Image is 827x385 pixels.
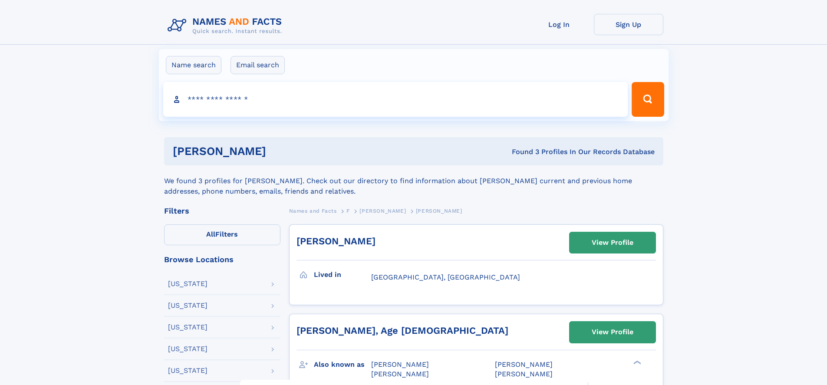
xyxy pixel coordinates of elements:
[206,230,215,238] span: All
[632,82,664,117] button: Search Button
[164,14,289,37] img: Logo Names and Facts
[371,370,429,378] span: [PERSON_NAME]
[495,370,553,378] span: [PERSON_NAME]
[346,205,350,216] a: F
[631,359,642,365] div: ❯
[173,146,389,157] h1: [PERSON_NAME]
[164,224,280,245] label: Filters
[297,236,376,247] a: [PERSON_NAME]
[592,233,633,253] div: View Profile
[168,367,208,374] div: [US_STATE]
[314,267,371,282] h3: Lived in
[168,280,208,287] div: [US_STATE]
[314,357,371,372] h3: Also known as
[168,302,208,309] div: [US_STATE]
[416,208,462,214] span: [PERSON_NAME]
[164,207,280,215] div: Filters
[164,165,663,197] div: We found 3 profiles for [PERSON_NAME]. Check out our directory to find information about [PERSON_...
[164,256,280,263] div: Browse Locations
[168,346,208,352] div: [US_STATE]
[389,147,655,157] div: Found 3 Profiles In Our Records Database
[495,360,553,369] span: [PERSON_NAME]
[570,232,656,253] a: View Profile
[371,360,429,369] span: [PERSON_NAME]
[371,273,520,281] span: [GEOGRAPHIC_DATA], [GEOGRAPHIC_DATA]
[297,325,508,336] a: [PERSON_NAME], Age [DEMOGRAPHIC_DATA]
[359,205,406,216] a: [PERSON_NAME]
[163,82,628,117] input: search input
[166,56,221,74] label: Name search
[289,205,337,216] a: Names and Facts
[524,14,594,35] a: Log In
[592,322,633,342] div: View Profile
[231,56,285,74] label: Email search
[359,208,406,214] span: [PERSON_NAME]
[168,324,208,331] div: [US_STATE]
[570,322,656,342] a: View Profile
[594,14,663,35] a: Sign Up
[346,208,350,214] span: F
